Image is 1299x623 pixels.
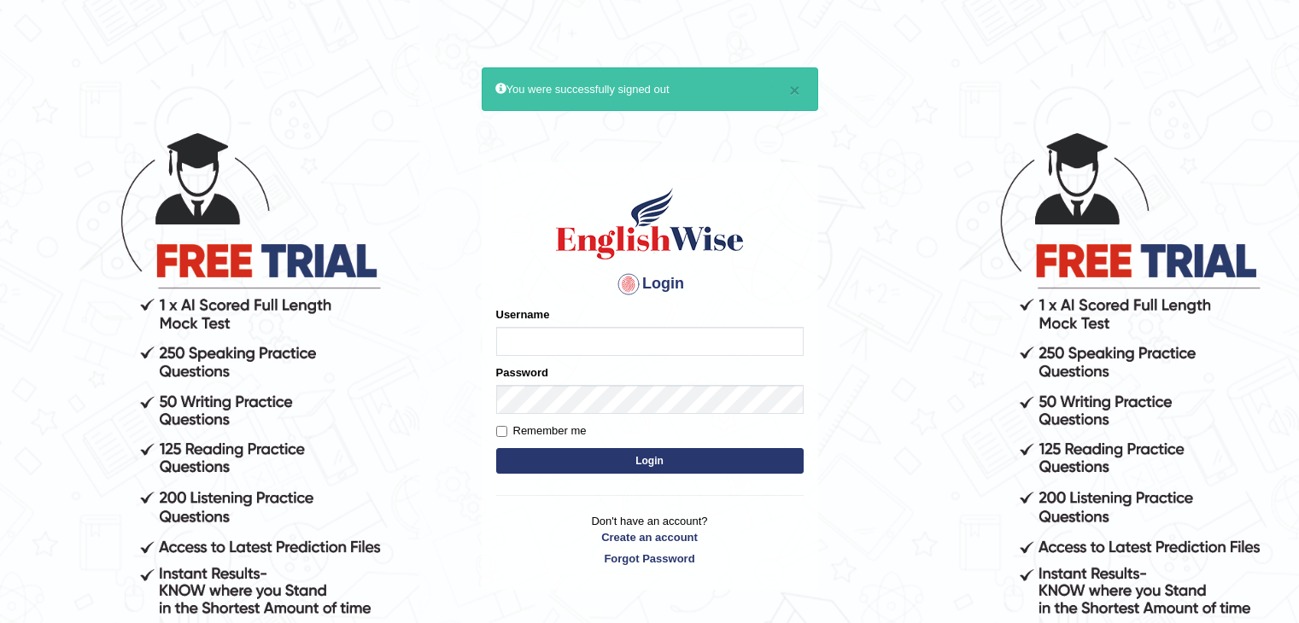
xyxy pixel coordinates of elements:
img: Logo of English Wise sign in for intelligent practice with AI [553,185,747,262]
label: Remember me [496,422,587,440]
label: Username [496,306,550,323]
h4: Login [496,271,804,298]
div: You were successfully signed out [482,67,818,111]
a: Create an account [496,529,804,545]
a: Forgot Password [496,550,804,567]
input: Remember me [496,426,507,437]
p: Don't have an account? [496,513,804,566]
label: Password [496,364,548,381]
button: Login [496,448,804,474]
button: × [789,81,799,99]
